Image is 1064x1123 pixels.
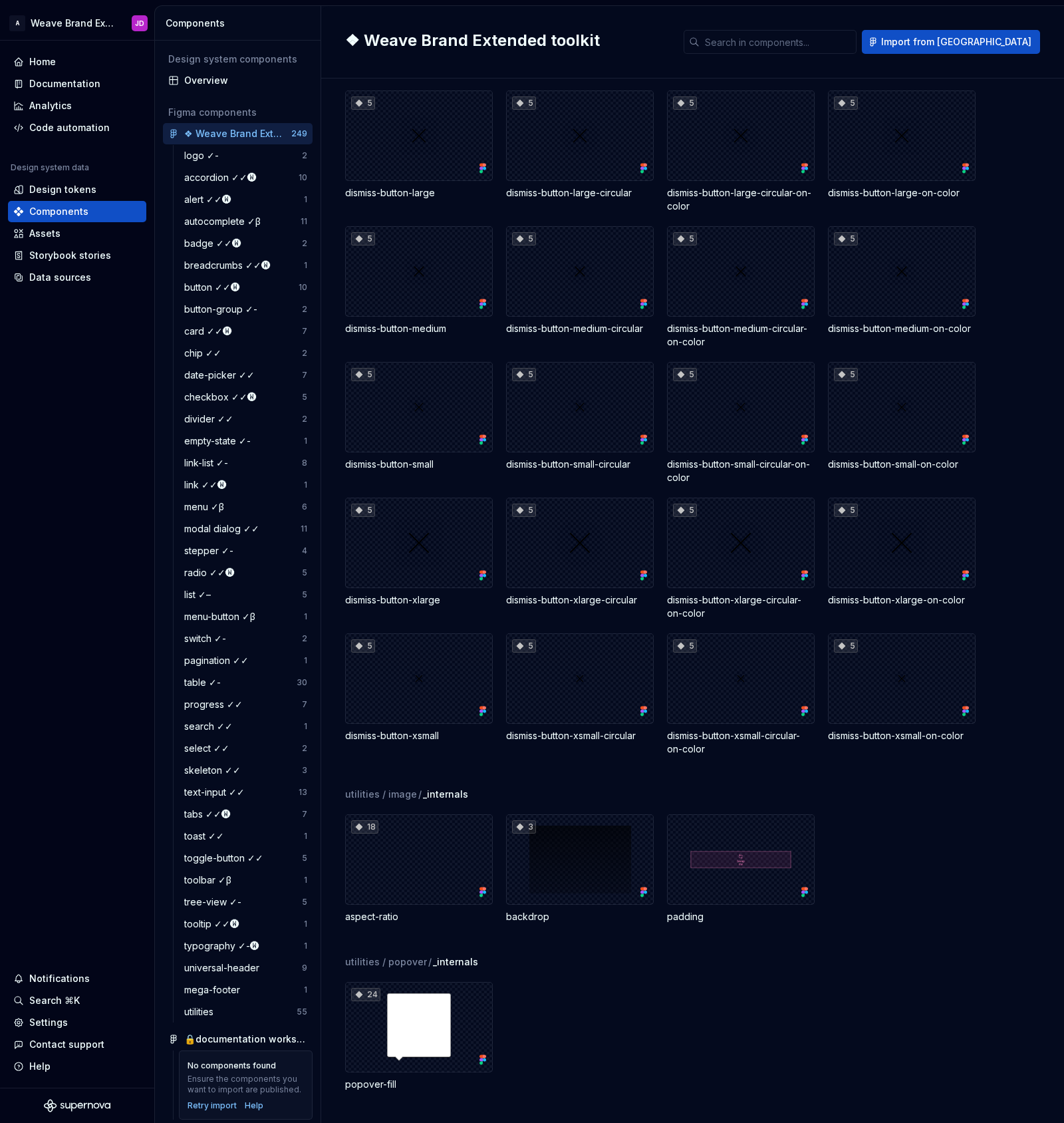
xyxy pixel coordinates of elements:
[506,186,654,200] div: dismiss-button-large-circular
[299,787,307,798] div: 13
[184,588,216,601] div: list ✓–
[184,830,229,843] div: toast ✓✓
[179,584,313,605] a: list ✓–5
[44,1099,110,1112] svg: Supernova Logo
[184,237,247,250] div: badge ✓✓🅦
[297,1007,307,1017] div: 55
[8,179,146,200] a: Design tokens
[184,127,283,140] div: ❖ Weave Brand Extended toolkit
[304,611,307,622] div: 1
[302,897,307,907] div: 5
[179,145,313,166] a: logo ✓-2
[297,677,307,688] div: 30
[163,123,313,144] a: ❖ Weave Brand Extended toolkit249
[506,593,654,607] div: dismiss-button-xlarge-circular
[184,764,246,777] div: skeleton ✓✓
[299,172,307,183] div: 10
[302,238,307,249] div: 2
[184,632,231,645] div: switch ✓-
[828,362,976,484] div: 5dismiss-button-small-on-color
[345,30,668,51] h2: ❖ Weave Brand Extended toolkit
[512,96,536,110] div: 5
[828,729,976,742] div: dismiss-button-xsmall-on-color
[8,968,146,989] button: Notifications
[345,322,493,335] div: dismiss-button-medium
[179,782,313,803] a: text-input ✓✓13
[188,1100,237,1111] div: Retry import
[184,369,260,382] div: date-picker ✓✓
[512,639,536,653] div: 5
[700,30,857,54] input: Search in components...
[301,524,307,534] div: 11
[673,368,697,381] div: 5
[31,17,116,30] div: Weave Brand Extended
[423,788,468,801] span: _internals
[667,458,815,484] div: dismiss-button-small-circular-on-color
[184,149,224,162] div: logo ✓-
[184,720,238,733] div: search ✓✓
[179,760,313,781] a: skeleton ✓✓3
[29,972,90,985] div: Notifications
[301,216,307,227] div: 11
[345,982,493,1091] div: 24popover-fill
[351,96,375,110] div: 5
[8,223,146,244] a: Assets
[179,496,313,518] a: menu ✓β6
[828,322,976,335] div: dismiss-button-medium-on-color
[304,436,307,446] div: 1
[302,963,307,973] div: 9
[302,348,307,359] div: 2
[834,232,858,245] div: 5
[3,9,152,37] button: AWeave Brand ExtendedJD
[179,957,313,979] a: universal-header9
[351,368,375,381] div: 5
[351,639,375,653] div: 5
[506,633,654,756] div: 5dismiss-button-xsmall-circular
[188,1074,304,1095] div: Ensure the components you want to import are published.
[184,456,233,470] div: link-list ✓-
[304,875,307,885] div: 1
[351,504,375,517] div: 5
[299,282,307,293] div: 10
[179,387,313,408] a: checkbox ✓✓🅦5
[506,226,654,349] div: 5dismiss-button-medium-circular
[179,474,313,496] a: link ✓✓🅦1
[184,347,227,360] div: chip ✓✓
[179,650,313,671] a: pagination ✓✓1
[184,1005,219,1019] div: utilities
[512,368,536,381] div: 5
[184,1033,307,1046] div: 🔒documentation workshop (components)
[302,743,307,754] div: 2
[302,633,307,644] div: 2
[184,742,235,755] div: select ✓✓
[304,831,307,842] div: 1
[302,304,307,315] div: 2
[184,434,256,448] div: empty-state ✓-
[302,546,307,556] div: 4
[351,820,378,834] div: 18
[304,194,307,205] div: 1
[828,90,976,213] div: 5dismiss-button-large-on-color
[179,716,313,737] a: search ✓✓1
[245,1100,263,1111] div: Help
[667,729,815,756] div: dismiss-button-xsmall-circular-on-color
[179,628,313,649] a: switch ✓-2
[304,480,307,490] div: 1
[302,150,307,161] div: 2
[179,233,313,254] a: badge ✓✓🅦2
[291,128,307,139] div: 249
[184,391,262,404] div: checkbox ✓✓🅦
[184,895,247,909] div: tree-view ✓-
[184,698,248,711] div: progress ✓✓
[667,633,815,756] div: 5dismiss-button-xsmall-circular-on-color
[179,848,313,869] a: toggle-button ✓✓5
[834,504,858,517] div: 5
[179,935,313,957] a: typography ✓-🅦1
[184,215,266,228] div: autocomplete ✓β
[512,232,536,245] div: 5
[506,90,654,213] div: 5dismiss-button-large-circular
[8,51,146,73] a: Home
[29,1060,51,1073] div: Help
[184,193,237,206] div: alert ✓✓🅦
